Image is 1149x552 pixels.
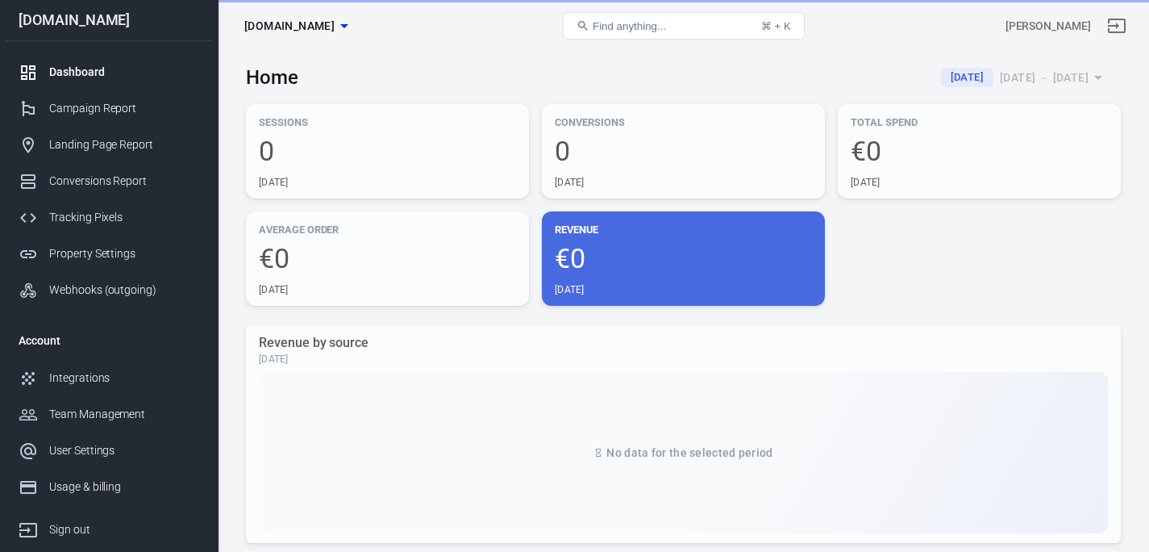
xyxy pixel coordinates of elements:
div: Usage & billing [49,479,199,496]
div: ⌘ + K [761,20,791,32]
div: User Settings [49,442,199,459]
a: Webhooks (outgoing) [6,272,212,308]
a: Property Settings [6,236,212,272]
div: Landing Page Report [49,136,199,153]
div: Webhooks (outgoing) [49,282,199,299]
div: Account id: VW6wEJAx [1005,18,1091,35]
a: Dashboard [6,54,212,90]
span: Find anything... [593,20,666,32]
h3: Home [246,66,298,89]
div: Sign out [49,521,199,538]
span: casatech-es.com [244,16,335,36]
li: Account [6,321,212,360]
button: Find anything...⌘ + K [563,12,805,40]
a: Usage & billing [6,469,212,505]
div: Tracking Pixels [49,209,199,226]
div: [DOMAIN_NAME] [6,13,212,27]
a: Landing Page Report [6,127,212,163]
a: Sign out [6,505,212,548]
div: Dashboard [49,64,199,81]
a: User Settings [6,433,212,469]
a: Team Management [6,396,212,433]
a: Sign out [1097,6,1136,45]
div: Integrations [49,370,199,387]
a: Conversions Report [6,163,212,199]
div: Campaign Report [49,100,199,117]
a: Tracking Pixels [6,199,212,236]
div: Team Management [49,406,199,423]
a: Integrations [6,360,212,396]
div: Property Settings [49,245,199,262]
button: [DOMAIN_NAME] [238,11,354,41]
div: Conversions Report [49,173,199,190]
a: Campaign Report [6,90,212,127]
